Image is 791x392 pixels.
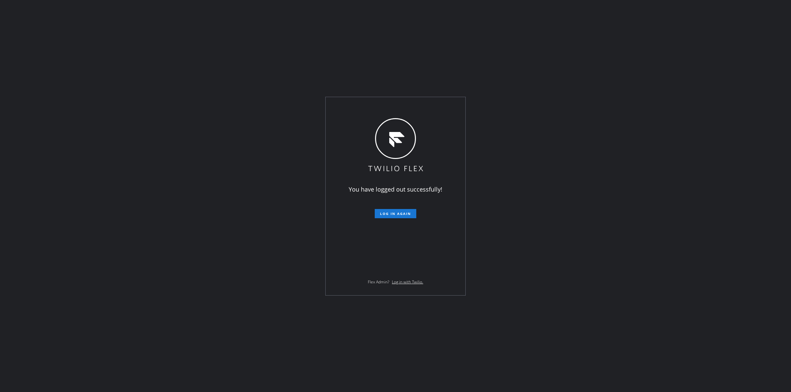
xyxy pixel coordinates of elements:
a: Log in with Twilio. [392,279,423,285]
button: Log in again [375,209,416,218]
span: You have logged out successfully! [349,185,442,193]
span: Log in again [380,211,411,216]
span: Flex Admin? [368,279,389,285]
